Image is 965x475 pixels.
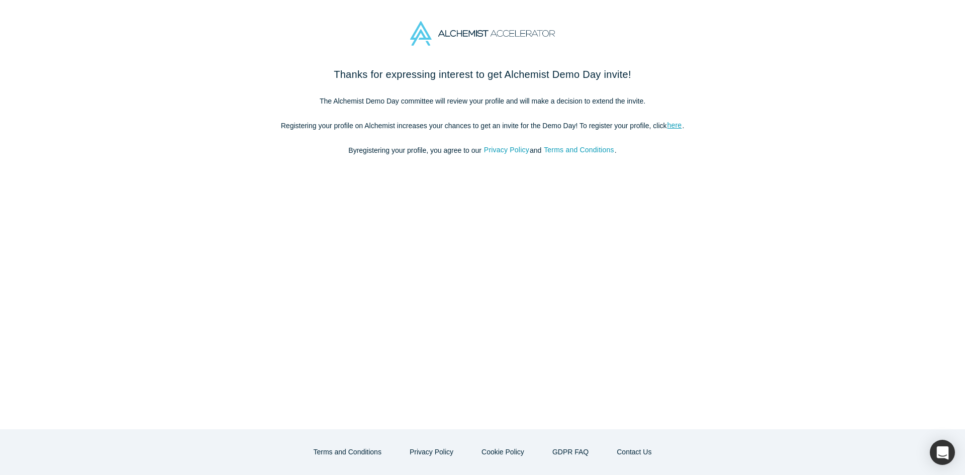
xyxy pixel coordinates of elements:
button: Terms and Conditions [303,443,392,461]
p: By registering your profile , you agree to our and . [271,145,694,156]
button: Cookie Policy [471,443,535,461]
a: here [667,120,683,131]
h2: Thanks for expressing interest to get Alchemist Demo Day invite! [271,67,694,82]
p: Registering your profile on Alchemist increases your chances to get an invite for the Demo Day! T... [271,121,694,131]
p: The Alchemist Demo Day committee will review your profile and will make a decision to extend the ... [271,96,694,107]
button: Privacy Policy [484,144,530,156]
img: Alchemist Accelerator Logo [410,21,555,46]
a: GDPR FAQ [542,443,599,461]
button: Privacy Policy [399,443,464,461]
a: Contact Us [606,443,662,461]
button: Terms and Conditions [543,144,615,156]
